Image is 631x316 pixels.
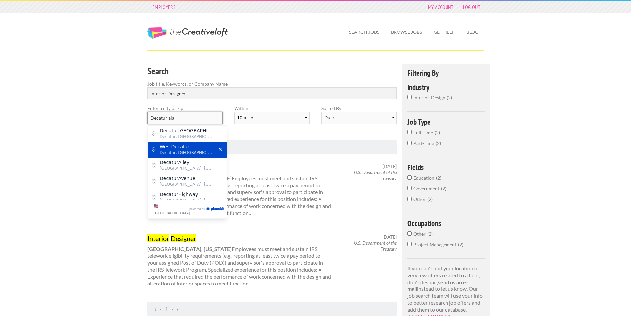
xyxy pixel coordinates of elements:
[165,306,168,312] a: Page 1
[160,165,214,171] span: [GEOGRAPHIC_DATA], [GEOGRAPHIC_DATA]
[160,306,162,312] span: Previous Page
[154,211,190,215] span: [GEOGRAPHIC_DATA]
[460,2,484,12] a: Log Out
[344,25,385,40] a: Search Jobs
[407,141,412,145] input: Part-Time2
[176,306,179,312] span: Last Page, Page 1
[458,242,463,247] span: 2
[407,95,412,99] input: interior-design2
[154,306,157,312] span: First Page
[407,279,468,292] strong: send us an e-mail
[407,163,485,171] h4: Fields
[382,163,397,169] span: [DATE]
[147,105,223,112] label: Enter a city or zip
[147,80,397,87] label: Job title, Keywords, or Company Name
[160,176,178,181] mark: Decatur
[148,126,227,200] div: Address suggestions
[413,186,441,191] span: Government
[427,231,433,237] span: 2
[413,95,447,100] span: interior-design
[321,112,396,124] select: Sort results by
[160,197,214,203] span: [GEOGRAPHIC_DATA], [GEOGRAPHIC_DATA]
[413,175,436,181] span: Education
[217,147,223,153] button: Apply suggestion
[206,207,225,212] a: PlaceKit.io
[234,105,309,112] label: Within
[441,186,446,191] span: 2
[147,234,169,242] mark: Interior
[160,134,214,140] span: Decatur, [GEOGRAPHIC_DATA]
[407,69,485,77] h4: Filtering By
[160,128,214,134] span: [GEOGRAPHIC_DATA]
[160,181,214,187] span: [GEOGRAPHIC_DATA], [GEOGRAPHIC_DATA]
[413,140,436,146] span: Part-Time
[142,163,338,217] div: Employees must meet and sustain IRS telework eligibility requirements (e.g., reporting at least t...
[160,128,178,133] mark: Decatur
[407,118,485,126] h4: Job Type
[321,105,396,112] label: Sorted By
[189,207,205,212] span: Powered by
[171,144,189,149] mark: Decatur
[354,240,397,252] em: U.S. Department of the Treasury
[171,234,196,242] mark: Designer
[171,306,173,312] span: Next Page
[407,186,412,190] input: Government2
[435,130,440,135] span: 2
[407,197,412,201] input: Other2
[461,25,484,40] a: Blog
[160,159,214,165] span: Alley
[160,144,214,150] span: West
[160,191,214,197] span: Highway
[413,242,458,247] span: Project Management
[147,234,332,243] a: Interior Designer
[436,175,441,181] span: 2
[407,220,485,227] h4: Occupations
[427,196,433,202] span: 2
[407,175,412,180] input: Education2
[160,150,214,156] span: Decatur, [GEOGRAPHIC_DATA]
[447,95,452,100] span: 2
[413,130,435,135] span: Full-Time
[386,25,427,40] a: Browse Jobs
[142,234,338,287] div: Employees must meet and sustain IRS telework eligibility requirements (e.g., reporting at least t...
[147,87,397,99] input: Search
[407,83,485,91] h4: Industry
[425,2,457,12] a: My Account
[436,140,441,146] span: 2
[407,231,412,236] input: Other2
[382,234,397,240] span: [DATE]
[354,169,397,181] em: U.S. Department of the Treasury
[428,25,460,40] a: Get Help
[147,65,397,78] h3: Search
[149,2,179,12] a: Employers
[147,163,332,172] a: Interior Designer
[147,246,232,252] strong: [GEOGRAPHIC_DATA], [US_STATE]
[160,175,214,181] span: Avenue
[413,196,427,202] span: Other
[147,27,228,39] a: The Creative Loft
[160,160,178,165] mark: Decatur
[413,231,427,237] span: Other
[154,202,188,216] label: Change country
[407,242,412,246] input: Project Management2
[407,130,412,134] input: Full-Time2
[160,192,178,197] mark: Decatur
